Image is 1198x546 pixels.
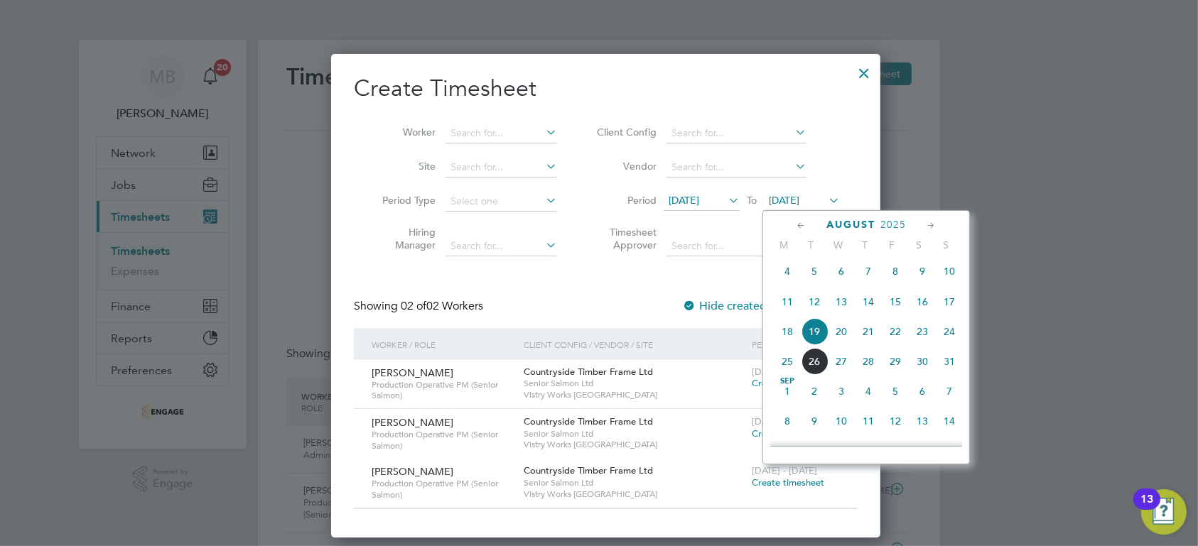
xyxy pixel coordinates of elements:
[446,158,557,178] input: Search for...
[520,328,748,361] div: Client Config / Vendor / Site
[828,438,855,465] span: 17
[752,377,824,389] span: Create timesheet
[774,378,801,405] span: 1
[882,348,909,375] span: 29
[909,288,936,315] span: 16
[524,366,653,378] span: Countryside Timber Frame Ltd
[855,378,882,405] span: 4
[774,378,801,385] span: Sep
[936,378,963,405] span: 7
[774,288,801,315] span: 11
[524,477,745,488] span: Senior Salmon Ltd
[801,408,828,435] span: 9
[354,299,486,314] div: Showing
[372,416,453,429] span: [PERSON_NAME]
[524,439,745,450] span: Vistry Works [GEOGRAPHIC_DATA]
[372,226,436,251] label: Hiring Manager
[667,236,806,256] input: Search for...
[909,318,936,345] span: 23
[909,348,936,375] span: 30
[667,124,806,143] input: Search for...
[882,318,909,345] span: 22
[774,318,801,345] span: 18
[801,378,828,405] span: 2
[524,415,653,427] span: Countryside Timber Frame Ltd
[936,258,963,285] span: 10
[682,299,826,313] label: Hide created timesheets
[593,226,657,251] label: Timesheet Approver
[446,192,557,212] input: Select one
[769,194,799,207] span: [DATE]
[774,408,801,435] span: 8
[936,408,963,435] span: 14
[752,366,817,378] span: [DATE] - [DATE]
[446,236,557,256] input: Search for...
[774,438,801,465] span: 15
[770,239,797,251] span: M
[752,464,817,476] span: [DATE] - [DATE]
[372,379,513,401] span: Production Operative PM (Senior Salmon)
[774,348,801,375] span: 25
[882,438,909,465] span: 19
[372,478,513,500] span: Production Operative PM (Senior Salmon)
[880,219,906,231] span: 2025
[932,239,959,251] span: S
[909,258,936,285] span: 9
[855,318,882,345] span: 21
[824,239,851,251] span: W
[882,408,909,435] span: 12
[936,438,963,465] span: 21
[826,219,875,231] span: August
[372,194,436,207] label: Period Type
[401,299,426,313] span: 02 of
[828,258,855,285] span: 6
[801,318,828,345] span: 19
[882,258,909,285] span: 8
[372,465,453,478] span: [PERSON_NAME]
[524,389,745,400] span: Vistry Works [GEOGRAPHIC_DATA]
[828,318,855,345] span: 20
[524,378,745,389] span: Senior Salmon Ltd
[797,239,824,251] span: T
[743,191,761,209] span: To
[372,160,436,173] label: Site
[752,476,824,488] span: Create timesheet
[372,126,436,138] label: Worker
[828,348,855,375] span: 27
[1141,489,1187,535] button: Open Resource Center, 13 new notifications
[828,378,855,405] span: 3
[752,427,824,439] span: Create timesheet
[855,408,882,435] span: 11
[801,288,828,315] span: 12
[524,428,745,439] span: Senior Salmon Ltd
[524,488,745,500] span: Vistry Works [GEOGRAPHIC_DATA]
[774,258,801,285] span: 4
[855,258,882,285] span: 7
[1140,499,1153,518] div: 13
[855,288,882,315] span: 14
[882,288,909,315] span: 15
[905,239,932,251] span: S
[593,126,657,138] label: Client Config
[354,74,858,104] h2: Create Timesheet
[855,438,882,465] span: 18
[855,348,882,375] span: 28
[851,239,878,251] span: T
[801,438,828,465] span: 16
[593,160,657,173] label: Vendor
[372,366,453,379] span: [PERSON_NAME]
[593,194,657,207] label: Period
[801,348,828,375] span: 26
[909,378,936,405] span: 6
[936,318,963,345] span: 24
[878,239,905,251] span: F
[446,124,557,143] input: Search for...
[667,158,806,178] input: Search for...
[524,464,653,476] span: Countryside Timber Frame Ltd
[828,408,855,435] span: 10
[936,288,963,315] span: 17
[752,415,817,427] span: [DATE] - [DATE]
[909,408,936,435] span: 13
[828,288,855,315] span: 13
[801,258,828,285] span: 5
